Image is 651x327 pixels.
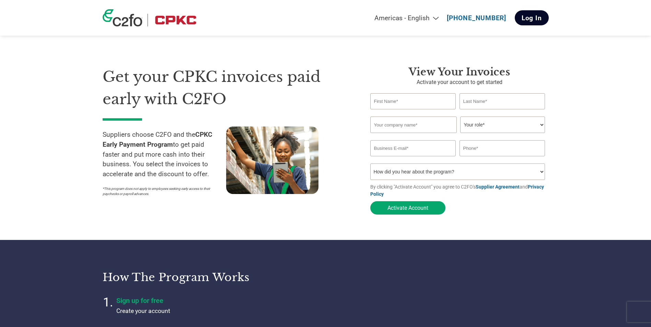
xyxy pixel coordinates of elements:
[460,140,545,156] input: Phone*
[370,201,445,215] button: Activate Account
[370,66,549,78] h3: View Your Invoices
[370,93,456,109] input: First Name*
[460,117,545,133] select: Title/Role
[116,296,288,305] h4: Sign up for free
[103,130,226,179] p: Suppliers choose C2FO and the to get paid faster and put more cash into their business. You selec...
[103,9,142,26] img: c2fo logo
[226,126,318,194] img: supply chain worker
[103,186,219,196] p: *This program does not apply to employees seeking early access to their paychecks or payroll adva...
[515,10,549,25] a: Log In
[476,184,520,190] a: Supplier Agreement
[447,14,506,22] a: [PHONE_NUMBER]
[153,14,198,26] img: CPKC
[460,110,545,114] div: Invalid last name or last name is too long
[370,140,456,156] input: Invalid Email format
[370,183,549,198] p: By clicking "Activate Account" you agree to C2FO's and
[103,131,212,148] strong: CPKC Early Payment Program
[103,270,317,284] h3: How the program works
[103,66,350,110] h1: Get your CPKC invoices paid early with C2FO
[460,93,545,109] input: Last Name*
[370,78,549,86] p: Activate your account to get started
[370,117,457,133] input: Your company name*
[370,184,544,197] a: Privacy Policy
[370,110,456,114] div: Invalid first name or first name is too long
[116,306,288,315] p: Create your account
[460,157,545,161] div: Inavlid Phone Number
[370,134,545,137] div: Invalid company name or company name is too long
[370,157,456,161] div: Inavlid Email Address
